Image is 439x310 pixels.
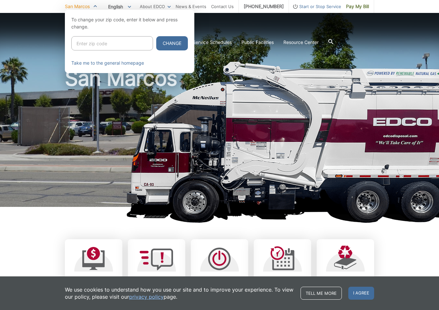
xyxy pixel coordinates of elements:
[176,3,206,10] a: News & Events
[129,293,164,300] a: privacy policy
[301,287,342,300] a: Tell me more
[65,286,294,300] p: We use cookies to understand how you use our site and to improve your experience. To view our pol...
[346,3,369,10] span: Pay My Bill
[211,3,234,10] a: Contact Us
[140,3,171,10] a: About EDCO
[71,16,188,30] p: To change your zip code, enter it below and press change.
[103,1,136,12] span: English
[71,36,153,50] input: Enter zip code
[156,36,188,50] button: Change
[65,4,90,9] span: San Marcos
[71,59,144,67] a: Take me to the general homepage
